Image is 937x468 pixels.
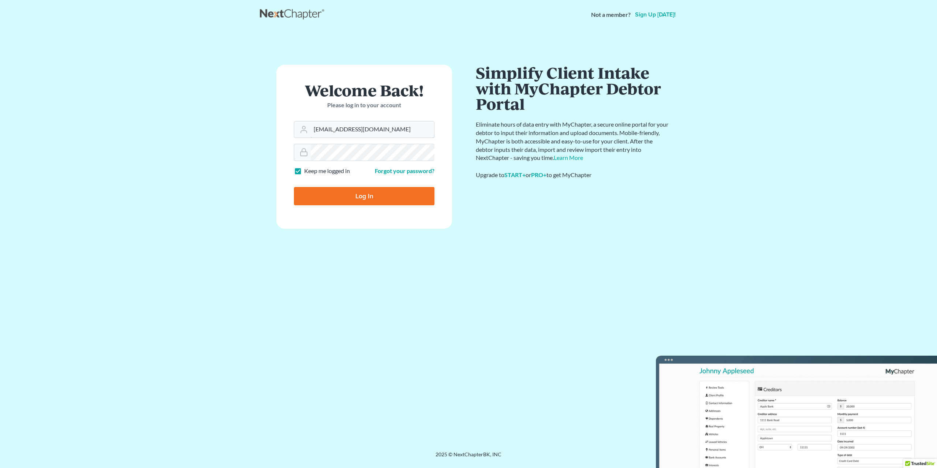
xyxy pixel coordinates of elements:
a: Sign up [DATE]! [634,12,677,18]
h1: Simplify Client Intake with MyChapter Debtor Portal [476,65,670,112]
h1: Welcome Back! [294,82,434,98]
input: Email Address [311,121,434,138]
a: Learn More [554,154,583,161]
p: Please log in to your account [294,101,434,109]
p: Eliminate hours of data entry with MyChapter, a secure online portal for your debtor to input the... [476,120,670,162]
a: PRO+ [531,171,546,178]
a: Forgot your password? [375,167,434,174]
label: Keep me logged in [304,167,350,175]
div: Upgrade to or to get MyChapter [476,171,670,179]
strong: Not a member? [591,11,631,19]
a: START+ [504,171,526,178]
input: Log In [294,187,434,205]
div: 2025 © NextChapterBK, INC [260,451,677,464]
